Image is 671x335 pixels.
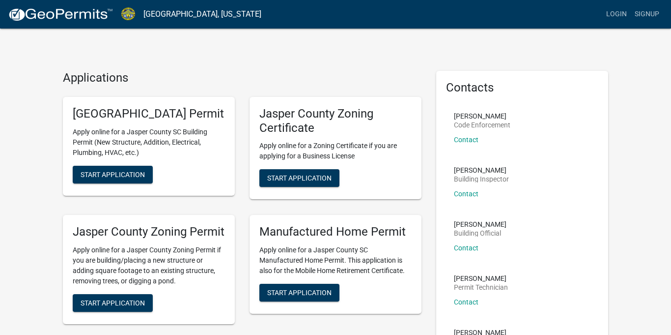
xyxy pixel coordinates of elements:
[81,299,145,307] span: Start Application
[73,245,225,286] p: Apply online for a Jasper County Zoning Permit if you are building/placing a new structure or add...
[143,6,261,23] a: [GEOGRAPHIC_DATA], [US_STATE]
[63,71,421,332] wm-workflow-list-section: Applications
[73,166,153,183] button: Start Application
[454,122,510,128] p: Code Enforcement
[73,225,225,239] h5: Jasper County Zoning Permit
[267,174,332,182] span: Start Application
[73,127,225,158] p: Apply online for a Jasper County SC Building Permit (New Structure, Addition, Electrical, Plumbin...
[454,275,508,282] p: [PERSON_NAME]
[259,245,412,276] p: Apply online for a Jasper County SC Manufactured Home Permit. This application is also for the Mo...
[454,113,510,120] p: [PERSON_NAME]
[631,5,663,24] a: Signup
[454,136,478,144] a: Contact
[454,176,509,183] p: Building Inspector
[73,107,225,121] h5: [GEOGRAPHIC_DATA] Permit
[259,107,412,135] h5: Jasper County Zoning Certificate
[454,230,506,237] p: Building Official
[454,244,478,252] a: Contact
[267,289,332,297] span: Start Application
[121,7,136,21] img: Jasper County, South Carolina
[81,170,145,178] span: Start Application
[454,284,508,291] p: Permit Technician
[259,284,339,302] button: Start Application
[602,5,631,24] a: Login
[454,190,478,198] a: Contact
[63,71,421,85] h4: Applications
[454,221,506,228] p: [PERSON_NAME]
[446,81,598,95] h5: Contacts
[259,225,412,239] h5: Manufactured Home Permit
[454,298,478,306] a: Contact
[259,169,339,187] button: Start Application
[454,167,509,174] p: [PERSON_NAME]
[73,294,153,312] button: Start Application
[259,141,412,161] p: Apply online for a Zoning Certificate if you are applying for a Business License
